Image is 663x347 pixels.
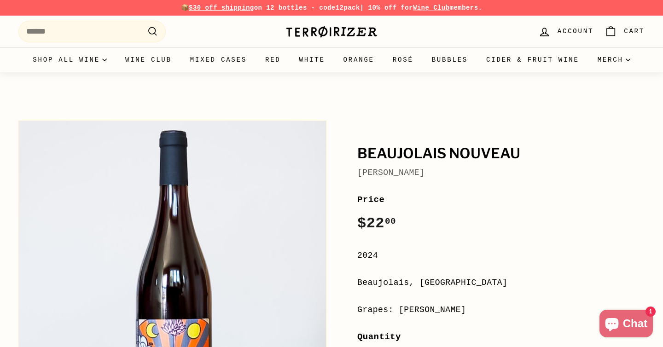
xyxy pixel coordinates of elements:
a: Orange [334,47,384,72]
a: [PERSON_NAME] [357,168,425,177]
a: Mixed Cases [181,47,256,72]
a: Wine Club [116,47,181,72]
label: Price [357,193,645,207]
a: Red [256,47,290,72]
summary: Merch [588,47,640,72]
div: Beaujolais, [GEOGRAPHIC_DATA] [357,276,645,289]
div: 2024 [357,249,645,262]
span: $22 [357,215,396,232]
a: Cider & Fruit Wine [477,47,588,72]
a: White [290,47,334,72]
a: Cart [599,18,650,45]
span: $30 off shipping [189,4,254,12]
a: Account [533,18,599,45]
strong: 12pack [336,4,360,12]
span: Account [558,26,593,36]
summary: Shop all wine [23,47,116,72]
inbox-online-store-chat: Shopify online store chat [597,310,656,340]
div: Grapes: [PERSON_NAME] [357,303,645,317]
a: Rosé [384,47,423,72]
sup: 00 [385,216,396,226]
h1: Beaujolais Nouveau [357,146,645,162]
p: 📦 on 12 bottles - code | 10% off for members. [18,3,645,13]
label: Quantity [357,330,645,344]
a: Bubbles [423,47,477,72]
a: Wine Club [413,4,450,12]
span: Cart [624,26,645,36]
